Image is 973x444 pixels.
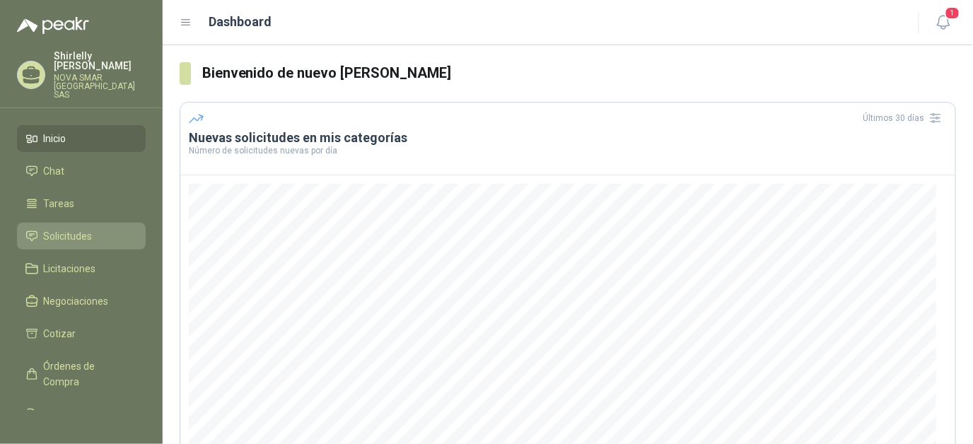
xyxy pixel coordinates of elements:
[44,358,132,390] span: Órdenes de Compra
[44,196,75,211] span: Tareas
[44,163,65,179] span: Chat
[44,131,66,146] span: Inicio
[17,401,146,428] a: Remisiones
[17,320,146,347] a: Cotizar
[17,353,146,395] a: Órdenes de Compra
[54,74,146,99] p: NOVA SMAR [GEOGRAPHIC_DATA] SAS
[54,51,146,71] p: Shirlelly [PERSON_NAME]
[931,10,956,35] button: 1
[44,293,109,309] span: Negociaciones
[17,158,146,185] a: Chat
[202,62,956,84] h3: Bienvenido de nuevo [PERSON_NAME]
[209,12,272,32] h1: Dashboard
[17,17,89,34] img: Logo peakr
[189,129,947,146] h3: Nuevas solicitudes en mis categorías
[44,326,76,341] span: Cotizar
[189,146,947,155] p: Número de solicitudes nuevas por día
[945,6,960,20] span: 1
[44,407,96,422] span: Remisiones
[17,223,146,250] a: Solicitudes
[17,255,146,282] a: Licitaciones
[863,107,947,129] div: Últimos 30 días
[17,125,146,152] a: Inicio
[17,190,146,217] a: Tareas
[44,228,93,244] span: Solicitudes
[17,288,146,315] a: Negociaciones
[44,261,96,276] span: Licitaciones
